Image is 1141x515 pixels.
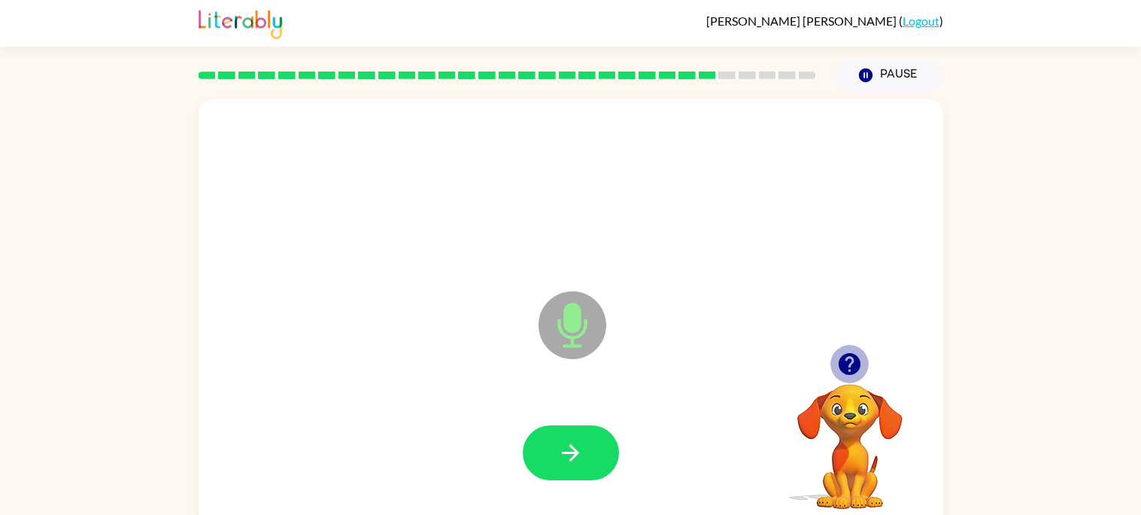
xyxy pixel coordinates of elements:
img: Literably [199,6,282,39]
span: [PERSON_NAME] [PERSON_NAME] [706,14,899,28]
a: Logout [903,14,939,28]
video: Your browser must support playing .mp4 files to use Literably. Please try using another browser. [775,361,925,511]
button: Pause [834,58,943,93]
div: ( ) [706,14,943,28]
